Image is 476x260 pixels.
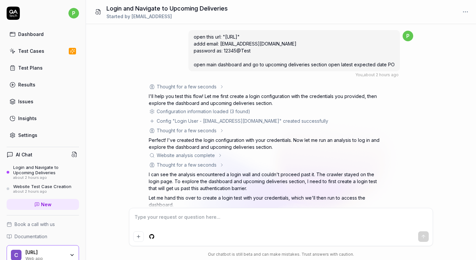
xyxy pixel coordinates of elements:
div: Thought for a few seconds [157,83,217,90]
a: Test Plans [7,61,79,74]
div: Configuration information loaded (3 found) [157,108,250,115]
a: Login and Navigate to Upcoming Deliveriesabout 2 hours ago [7,165,79,180]
a: Results [7,78,79,91]
div: Issues [18,98,33,105]
h4: AI Chat [16,151,32,158]
a: Book a call with us [7,221,79,228]
div: Website Test Case Creation [13,184,71,189]
button: p [68,7,79,20]
span: New [41,201,52,208]
div: Results [18,81,35,88]
p: Perfect! I've created the login configuration with your credentials. Now let me run an analysis t... [149,137,380,150]
span: p [68,8,79,18]
div: Started by [106,13,228,20]
span: [EMAIL_ADDRESS] [132,14,172,19]
div: Login and Navigate to Upcoming Deliveries [13,165,79,176]
div: Test Plans [18,64,43,71]
span: open this url: "[URL]" addd email: [EMAIL_ADDRESS][DOMAIN_NAME] password as: 12345@Test open main... [194,34,395,67]
div: Thought for a few seconds [157,161,217,168]
div: about 2 hours ago [13,189,71,194]
a: Test Cases [7,45,79,57]
a: Insights [7,112,79,125]
a: New [7,199,79,210]
div: Website analysis complete [157,152,215,159]
button: Add attachment [133,231,144,242]
a: Dashboard [7,28,79,41]
a: Settings [7,129,79,142]
div: Test Cases [18,48,44,54]
span: You [355,72,363,77]
p: I'll help you test this flow! Let me first create a login configuration with the credentials you ... [149,93,380,107]
div: , about 2 hours ago [355,72,399,78]
div: Config "Login User - [EMAIL_ADDRESS][DOMAIN_NAME]" created successfully [157,117,328,124]
span: Documentation [15,233,47,240]
a: Issues [7,95,79,108]
div: Crest.ai [25,249,65,255]
a: Website Test Case Creationabout 2 hours ago [7,184,79,194]
div: about 2 hours ago [13,176,79,180]
p: I can see the analysis encountered a login wall and couldn't proceed past it. The crawler stayed ... [149,171,380,192]
h1: Login and Navigate to Upcoming Deliveries [106,4,228,13]
div: Thought for a few seconds [157,127,217,134]
div: Our chatbot is still beta and can make mistakes. Trust answers with caution. [129,251,433,257]
div: Dashboard [18,31,44,38]
span: p [403,31,413,41]
div: Settings [18,132,37,139]
span: Book a call with us [15,221,55,228]
div: Insights [18,115,37,122]
p: Let me hand this over to create a login test with your credentials, which we'll then run to acces... [149,194,380,208]
a: Documentation [7,233,79,240]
